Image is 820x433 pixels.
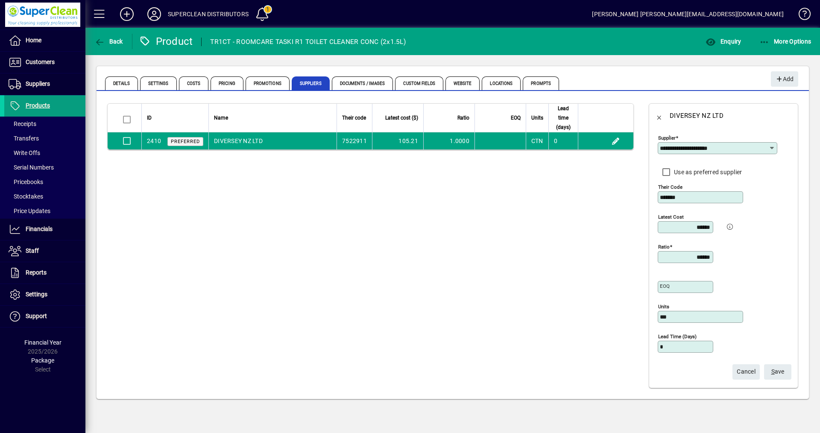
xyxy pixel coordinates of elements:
[649,105,670,126] button: Back
[4,189,85,204] a: Stocktakes
[372,132,423,149] td: 105.21
[482,76,521,90] span: Locations
[771,71,798,87] button: Add
[26,102,50,109] span: Products
[26,37,41,44] span: Home
[9,149,40,156] span: Write Offs
[732,364,760,380] button: Cancel
[4,117,85,131] a: Receipts
[511,113,521,123] span: EOQ
[554,104,573,132] span: Lead time (days)
[658,214,684,220] mat-label: Latest cost
[4,131,85,146] a: Transfers
[24,339,61,346] span: Financial Year
[792,2,809,29] a: Knowledge Base
[775,72,794,86] span: Add
[523,76,559,90] span: Prompts
[26,269,47,276] span: Reports
[9,178,43,185] span: Pricebooks
[4,160,85,175] a: Serial Numbers
[445,76,480,90] span: Website
[141,6,168,22] button: Profile
[26,59,55,65] span: Customers
[31,357,54,364] span: Package
[105,76,138,90] span: Details
[26,225,53,232] span: Financials
[4,284,85,305] a: Settings
[660,283,670,289] mat-label: EOQ
[4,262,85,284] a: Reports
[4,306,85,327] a: Support
[9,164,54,171] span: Serial Numbers
[211,76,243,90] span: Pricing
[531,113,543,123] span: Units
[9,135,39,142] span: Transfers
[168,7,249,21] div: SUPERCLEAN DISTRIBUTORS
[658,135,676,141] mat-label: Supplier
[658,334,697,339] mat-label: Lead time (days)
[147,113,152,123] span: ID
[457,113,469,123] span: Ratio
[658,184,682,190] mat-label: Their code
[4,146,85,160] a: Write Offs
[385,113,418,123] span: Latest cost ($)
[4,30,85,51] a: Home
[4,73,85,95] a: Suppliers
[9,208,50,214] span: Price Updates
[26,313,47,319] span: Support
[771,365,785,379] span: ave
[208,132,337,149] td: DIVERSEY NZ LTD
[706,38,741,45] span: Enquiry
[672,168,742,176] label: Use as preferred supplier
[759,38,811,45] span: More Options
[26,247,39,254] span: Staff
[526,132,548,149] td: CTN
[658,304,669,310] mat-label: Units
[737,365,756,379] span: Cancel
[342,113,366,123] span: Their code
[332,76,393,90] span: Documents / Images
[171,139,200,144] span: Preferred
[592,7,784,21] div: [PERSON_NAME] [PERSON_NAME][EMAIL_ADDRESS][DOMAIN_NAME]
[85,34,132,49] app-page-header-button: Back
[771,368,775,375] span: S
[4,175,85,189] a: Pricebooks
[337,132,372,149] td: 7522911
[423,132,474,149] td: 1.0000
[4,204,85,218] a: Price Updates
[179,76,209,90] span: Costs
[703,34,743,49] button: Enquiry
[4,219,85,240] a: Financials
[139,35,193,48] div: Product
[94,38,123,45] span: Back
[210,35,406,49] div: TR1CT - ROOMCARE TASKI R1 TOILET CLEANER CONC (2x1.5L)
[292,76,330,90] span: Suppliers
[764,364,791,380] button: Save
[113,6,141,22] button: Add
[757,34,814,49] button: More Options
[9,120,36,127] span: Receipts
[9,193,43,200] span: Stocktakes
[214,113,228,123] span: Name
[395,76,443,90] span: Custom Fields
[92,34,125,49] button: Back
[658,244,670,250] mat-label: Ratio
[140,76,177,90] span: Settings
[670,109,723,123] div: DIVERSEY NZ LTD
[26,80,50,87] span: Suppliers
[147,137,161,146] div: 2410
[548,132,578,149] td: 0
[4,240,85,262] a: Staff
[4,52,85,73] a: Customers
[246,76,290,90] span: Promotions
[26,291,47,298] span: Settings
